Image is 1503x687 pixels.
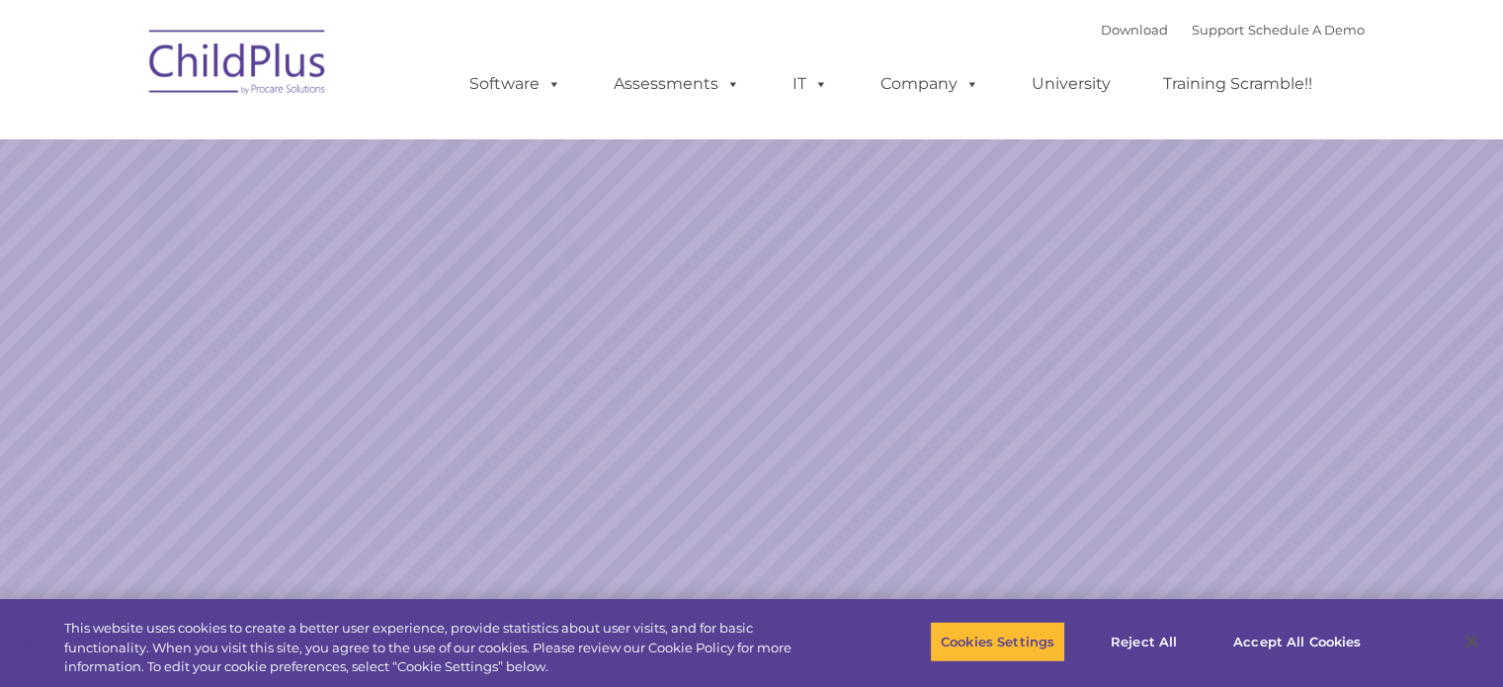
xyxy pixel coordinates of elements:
a: Assessments [594,64,760,104]
a: Schedule A Demo [1248,22,1365,38]
button: Close [1450,620,1493,663]
button: Cookies Settings [930,621,1065,662]
a: Training Scramble!! [1143,64,1332,104]
a: Support [1192,22,1244,38]
img: ChildPlus by Procare Solutions [139,16,337,115]
button: Accept All Cookies [1222,621,1372,662]
div: This website uses cookies to create a better user experience, provide statistics about user visit... [64,619,827,677]
a: Learn More [1022,448,1273,514]
a: University [1012,64,1130,104]
font: | [1101,22,1365,38]
a: Software [450,64,581,104]
a: IT [773,64,848,104]
a: Company [861,64,999,104]
a: Download [1101,22,1168,38]
button: Reject All [1082,621,1206,662]
span: Phone number [275,212,359,226]
span: Last name [275,130,335,145]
